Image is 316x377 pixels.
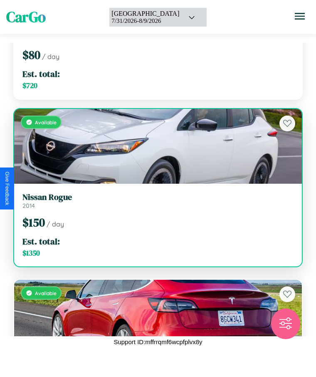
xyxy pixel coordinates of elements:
[4,172,10,205] div: Give Feedback
[47,220,64,228] span: / day
[22,214,45,230] span: $ 150
[22,248,40,258] span: $ 1350
[22,235,60,247] span: Est. total:
[42,52,59,61] span: / day
[22,192,294,202] h3: Nissan Rogue
[22,192,294,209] a: Nissan Rogue2014
[6,7,46,27] span: CarGo
[22,47,40,63] span: $ 80
[111,10,179,17] div: [GEOGRAPHIC_DATA]
[35,119,57,126] span: Available
[114,336,202,347] p: Support ID: mffrrqmf6wcpfplvx8y
[111,17,179,25] div: 7 / 31 / 2026 - 8 / 9 / 2026
[22,68,60,80] span: Est. total:
[22,202,35,209] span: 2014
[22,81,37,91] span: $ 720
[35,290,57,296] span: Available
